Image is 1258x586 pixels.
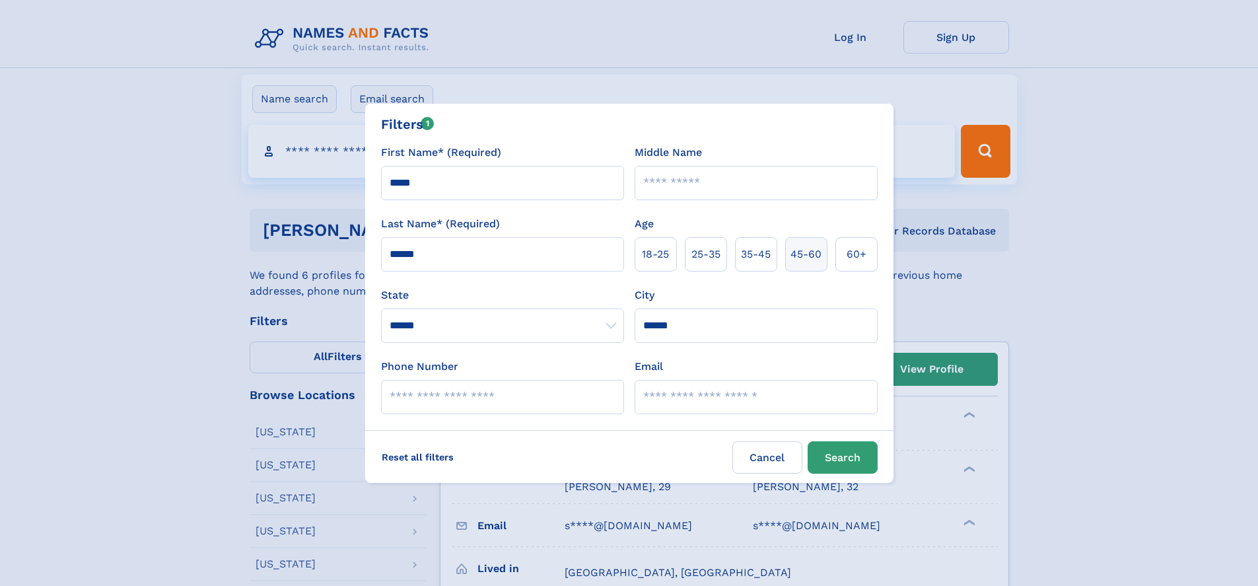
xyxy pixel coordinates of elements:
label: Reset all filters [373,441,462,473]
label: Email [635,359,663,375]
span: 45‑60 [790,246,821,262]
label: First Name* (Required) [381,145,501,161]
label: Cancel [732,441,802,474]
label: Last Name* (Required) [381,216,500,232]
button: Search [808,441,878,474]
label: Phone Number [381,359,458,375]
span: 35‑45 [741,246,771,262]
span: 60+ [847,246,866,262]
div: Filters [381,114,435,134]
span: 25‑35 [691,246,720,262]
label: Age [635,216,654,232]
label: State [381,287,624,303]
span: 18‑25 [642,246,669,262]
label: Middle Name [635,145,702,161]
label: City [635,287,654,303]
